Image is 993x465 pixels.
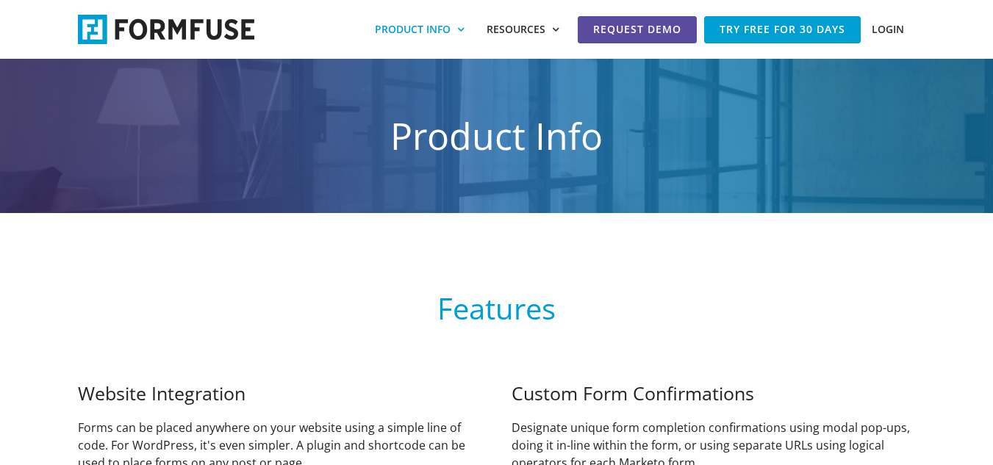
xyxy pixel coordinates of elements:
[71,118,923,154] h1: Product Info
[476,16,570,43] a: Resources
[578,16,697,43] a: Request Demo
[78,294,916,323] h2: Features
[704,16,861,43] a: Try Free for 30 Days
[364,16,476,43] a: Product Info
[512,381,754,405] span: Custom Form Confirmations
[78,381,245,405] span: Website Integration
[861,16,915,43] a: Login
